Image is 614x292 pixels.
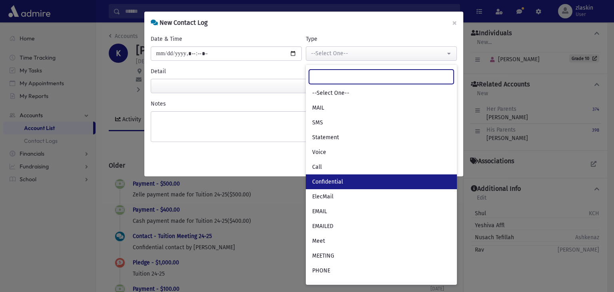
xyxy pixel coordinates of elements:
[151,100,166,108] label: Notes
[312,163,322,171] span: Call
[312,252,334,260] span: MEETING
[446,12,463,34] button: ×
[312,178,343,186] span: Confidential
[312,134,339,142] span: Statement
[309,70,454,84] input: Search
[306,35,317,43] label: Type
[306,46,457,61] button: --Select One--
[312,267,330,275] span: PHONE
[312,222,333,230] span: EMAILED
[312,208,327,216] span: EMAIL
[312,119,323,127] span: SMS
[312,104,324,112] span: MAIL
[312,89,349,97] span: --Select One--
[311,49,445,58] div: --Select One--
[151,18,207,28] h6: New Contact Log
[151,35,182,43] label: Date & Time
[151,67,166,76] label: Detail
[312,148,326,156] span: Voice
[312,237,325,245] span: Meet
[312,282,344,290] span: PHONE CALL
[312,193,333,201] span: ElecMail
